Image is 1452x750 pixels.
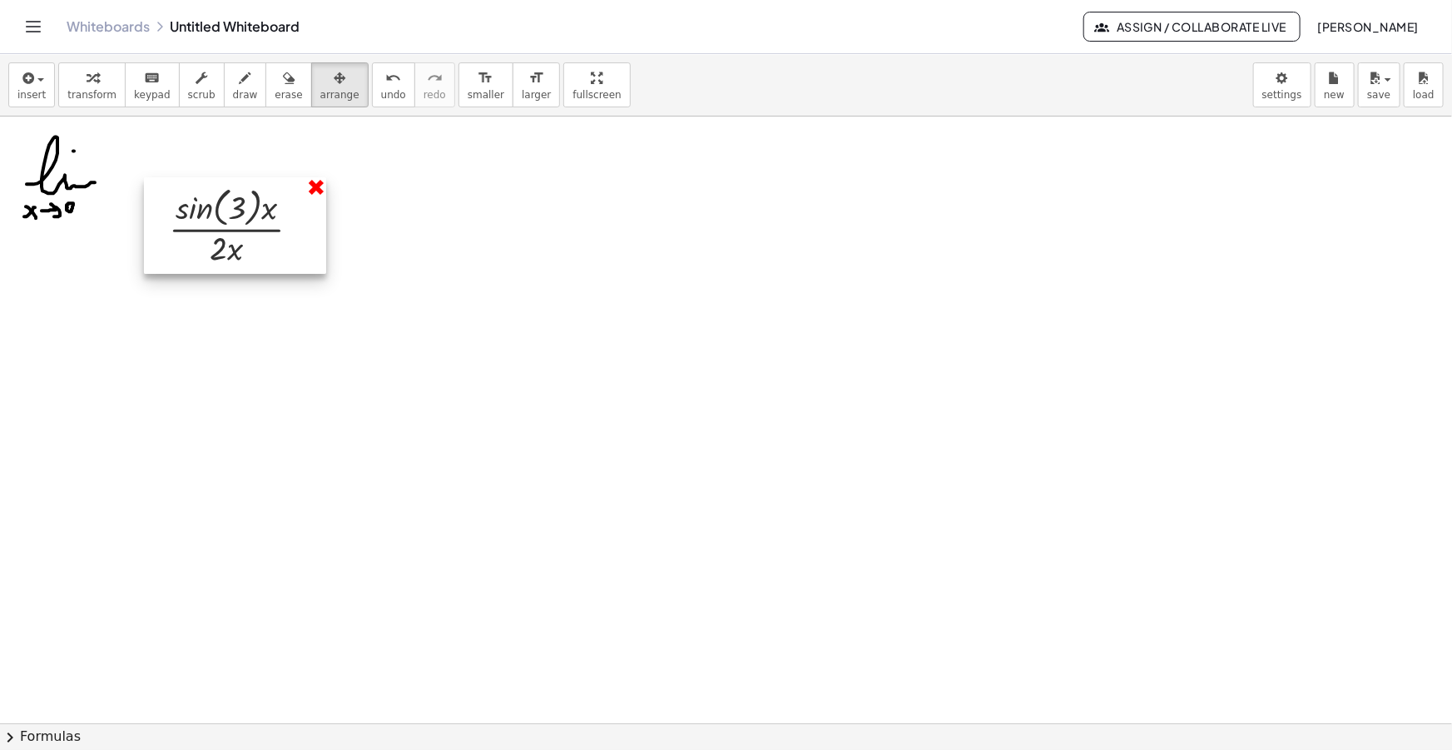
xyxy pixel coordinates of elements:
button: format_sizesmaller [458,62,513,107]
button: new [1315,62,1355,107]
button: transform [58,62,126,107]
span: scrub [188,89,216,101]
button: save [1358,62,1400,107]
span: larger [522,89,551,101]
span: Assign / Collaborate Live [1098,19,1286,34]
i: format_size [478,68,493,88]
span: transform [67,89,116,101]
button: load [1404,62,1444,107]
i: format_size [528,68,544,88]
span: redo [424,89,446,101]
span: insert [17,89,46,101]
button: redoredo [414,62,455,107]
span: load [1413,89,1435,101]
button: fullscreen [563,62,630,107]
span: settings [1262,89,1302,101]
span: undo [381,89,406,101]
i: redo [427,68,443,88]
span: arrange [320,89,359,101]
span: keypad [134,89,171,101]
button: Assign / Collaborate Live [1083,12,1301,42]
i: keyboard [144,68,160,88]
button: insert [8,62,55,107]
span: new [1324,89,1345,101]
button: Toggle navigation [20,13,47,40]
button: draw [224,62,267,107]
span: [PERSON_NAME] [1317,19,1419,34]
span: save [1367,89,1390,101]
i: undo [385,68,401,88]
button: erase [265,62,311,107]
button: [PERSON_NAME] [1304,12,1432,42]
span: smaller [468,89,504,101]
button: format_sizelarger [513,62,560,107]
button: settings [1253,62,1311,107]
span: draw [233,89,258,101]
a: Whiteboards [67,18,150,35]
span: fullscreen [572,89,621,101]
button: scrub [179,62,225,107]
button: undoundo [372,62,415,107]
span: erase [275,89,302,101]
button: arrange [311,62,369,107]
button: keyboardkeypad [125,62,180,107]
